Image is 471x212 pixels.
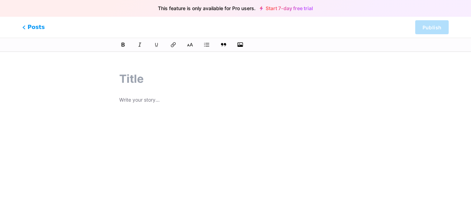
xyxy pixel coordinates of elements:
[415,20,449,34] button: Publish
[423,24,441,30] span: Publish
[260,6,313,11] a: Start 7-day free trial
[119,71,352,87] input: Title
[158,3,256,13] span: This feature is only available for Pro users.
[22,23,45,31] span: Posts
